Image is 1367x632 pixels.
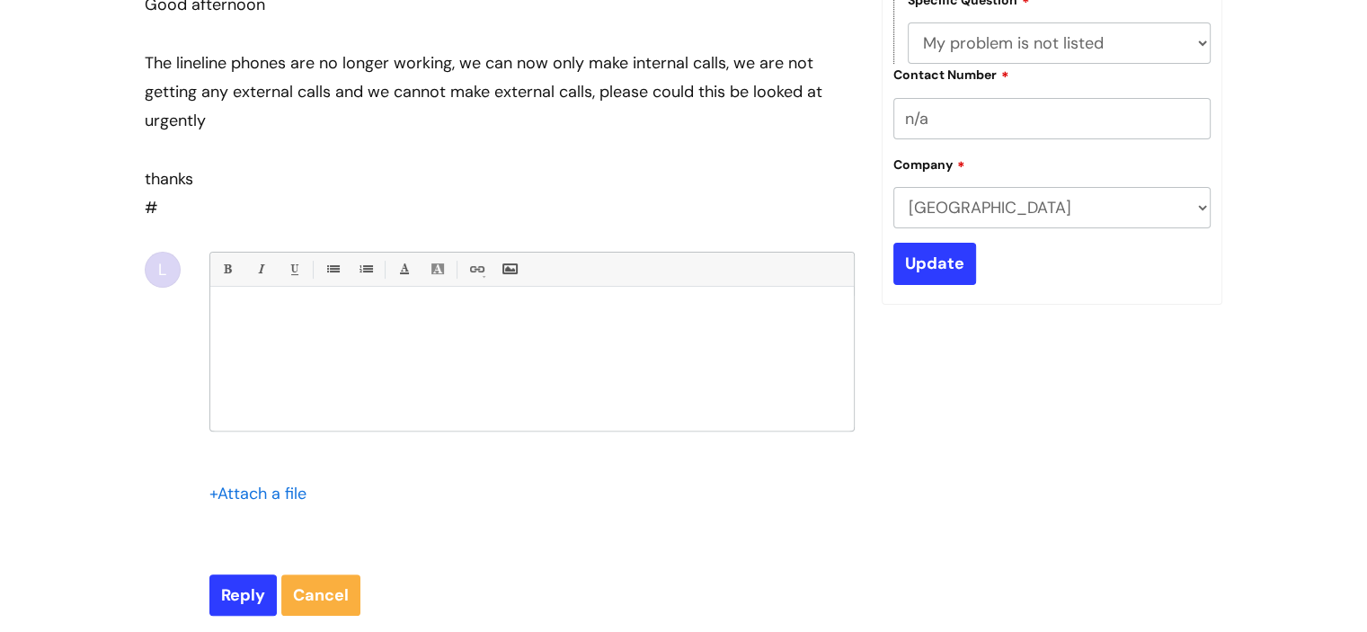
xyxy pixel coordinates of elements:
[465,258,487,280] a: Link
[281,574,360,616] a: Cancel
[145,49,855,136] div: The lineline phones are no longer working, we can now only make internal calls, we are not gettin...
[282,258,305,280] a: Underline(Ctrl-U)
[893,155,965,173] label: Company
[249,258,271,280] a: Italic (Ctrl-I)
[426,258,448,280] a: Back Color
[498,258,520,280] a: Insert Image...
[209,479,317,508] div: Attach a file
[209,574,277,616] input: Reply
[893,243,976,284] input: Update
[145,252,181,288] div: L
[321,258,343,280] a: • Unordered List (Ctrl-Shift-7)
[354,258,377,280] a: 1. Ordered List (Ctrl-Shift-8)
[145,165,855,193] div: thanks
[393,258,415,280] a: Font Color
[893,65,1009,83] label: Contact Number
[216,258,238,280] a: Bold (Ctrl-B)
